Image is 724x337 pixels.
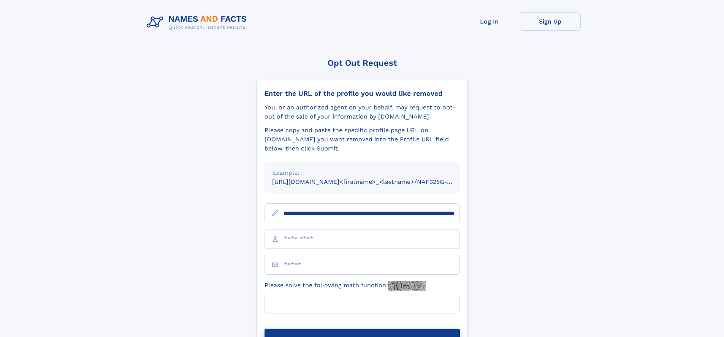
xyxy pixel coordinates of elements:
[272,178,474,185] small: [URL][DOMAIN_NAME]<firstname>_<lastname>/NAF325G-xxxxxxxx
[257,58,468,68] div: Opt Out Request
[265,103,460,121] div: You, or an authorized agent on your behalf, may request to opt-out of the sale of your informatio...
[265,281,426,291] label: Please solve the following math function:
[459,12,520,31] a: Log In
[265,89,460,98] div: Enter the URL of the profile you would like removed
[144,12,253,33] img: Logo Names and Facts
[265,126,460,153] div: Please copy and paste the specific profile page URL on [DOMAIN_NAME] you want removed into the Pr...
[520,12,581,31] a: Sign Up
[272,168,452,177] div: Example:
